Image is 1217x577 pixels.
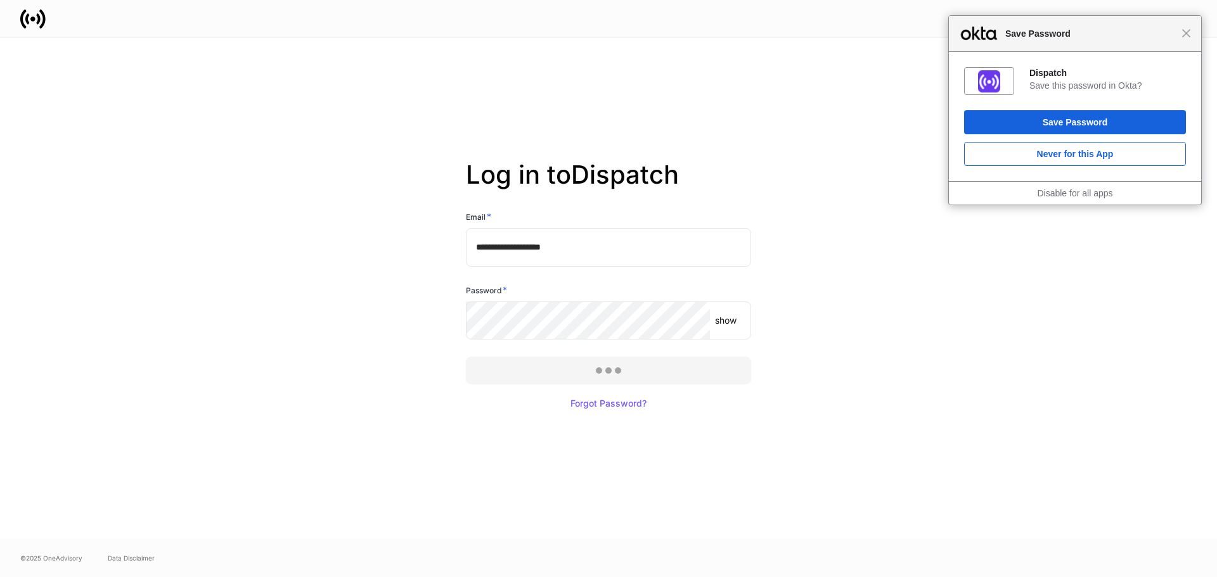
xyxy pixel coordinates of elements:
span: Save Password [999,26,1182,41]
a: Disable for all apps [1037,188,1112,198]
img: IoaI0QAAAAZJREFUAwDpn500DgGa8wAAAABJRU5ErkJggg== [978,70,1000,92]
span: Close [1182,29,1191,38]
div: Save this password in Okta? [1029,80,1186,91]
button: Save Password [964,110,1186,134]
button: Never for this App [964,142,1186,166]
div: Dispatch [1029,67,1186,79]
